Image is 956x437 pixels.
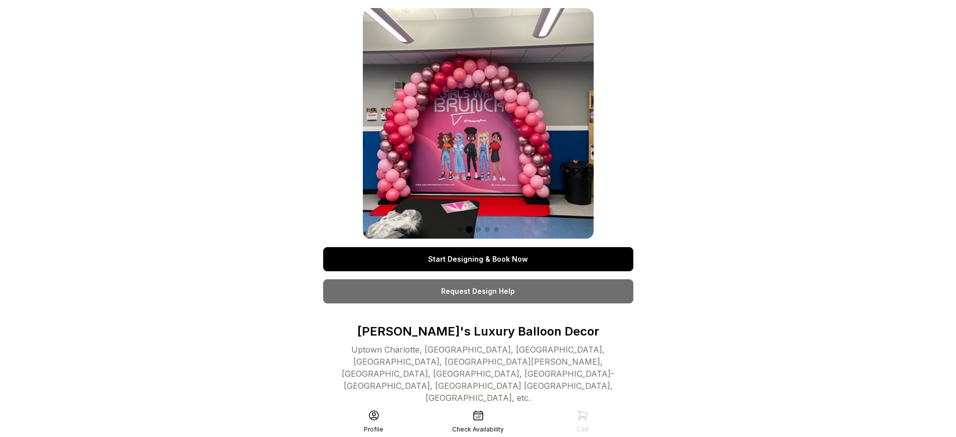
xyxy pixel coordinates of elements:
a: Request Design Help [323,279,633,303]
div: Check Availability [452,425,504,433]
div: Cart [577,425,589,433]
p: [PERSON_NAME]'s Luxury Balloon Decor [323,323,633,340]
div: Profile [364,425,383,433]
a: Start Designing & Book Now [323,247,633,271]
